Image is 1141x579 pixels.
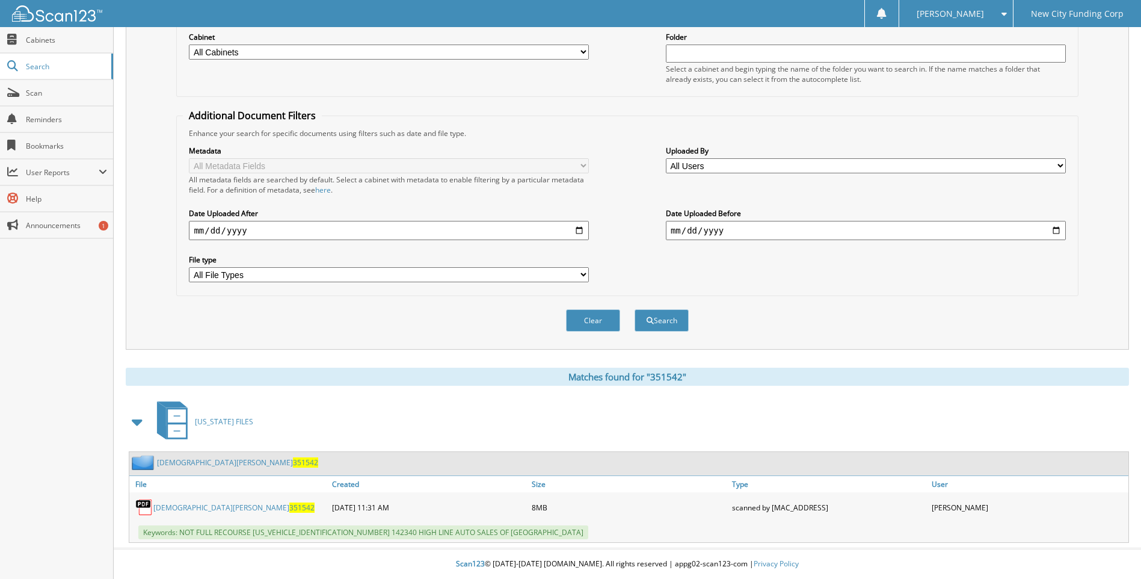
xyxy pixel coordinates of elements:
span: Reminders [26,114,107,125]
input: end [666,221,1066,240]
span: Scan123 [456,559,485,569]
div: Matches found for "351542" [126,368,1129,386]
div: [PERSON_NAME] [929,495,1128,519]
div: 8MB [529,495,728,519]
span: Scan [26,88,107,98]
div: © [DATE]-[DATE] [DOMAIN_NAME]. All rights reserved | appg02-scan123-com | [114,550,1141,579]
a: [DEMOGRAPHIC_DATA][PERSON_NAME]351542 [153,503,315,513]
span: 351542 [293,457,318,468]
span: Cabinets [26,35,107,45]
label: Cabinet [189,32,589,42]
legend: Additional Document Filters [183,109,322,122]
input: start [189,221,589,240]
label: Date Uploaded After [189,208,589,218]
span: Search [26,61,105,72]
span: [US_STATE] FILES [195,416,253,427]
a: Created [329,476,529,492]
div: All metadata fields are searched by default. Select a cabinet with metadata to enable filtering b... [189,175,589,195]
button: Search [635,309,689,332]
label: Uploaded By [666,146,1066,156]
div: 1 [99,221,108,231]
label: Date Uploaded Before [666,208,1066,218]
span: Keywords: NOT FULL RECOURSE [US_VEHICLE_IDENTIFICATION_NUMBER] 142340 HIGH LINE AUTO SALES OF [GE... [138,525,588,539]
a: here [315,185,331,195]
label: File type [189,255,589,265]
span: Bookmarks [26,141,107,151]
a: Type [729,476,929,492]
img: scan123-logo-white.svg [12,5,102,22]
label: Metadata [189,146,589,156]
img: folder2.png [132,455,157,470]
div: scanned by [MAC_ADDRESS] [729,495,929,519]
a: [DEMOGRAPHIC_DATA][PERSON_NAME]351542 [157,457,318,468]
a: File [129,476,329,492]
span: [PERSON_NAME] [917,10,984,17]
img: PDF.png [135,498,153,516]
a: Size [529,476,728,492]
button: Clear [566,309,620,332]
span: Announcements [26,220,107,231]
span: New City Funding Corp [1031,10,1124,17]
span: Help [26,194,107,204]
div: Enhance your search for specific documents using filters such as date and file type. [183,128,1071,138]
div: [DATE] 11:31 AM [329,495,529,519]
a: Privacy Policy [754,559,799,569]
span: 351542 [289,503,315,513]
label: Folder [666,32,1066,42]
a: [US_STATE] FILES [150,398,253,445]
div: Select a cabinet and begin typing the name of the folder you want to search in. If the name match... [666,64,1066,84]
span: User Reports [26,167,99,178]
a: User [929,476,1128,492]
